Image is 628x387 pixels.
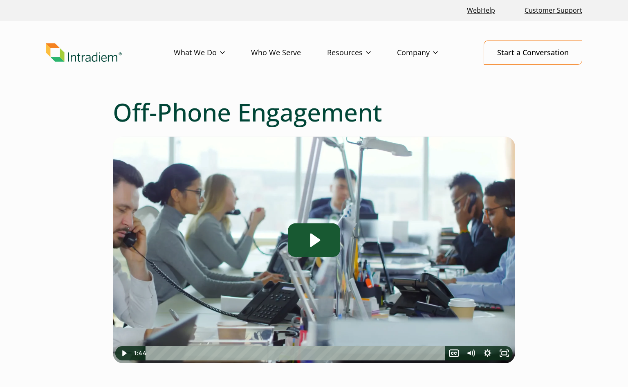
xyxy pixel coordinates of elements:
button: Play Video [115,346,132,360]
h1: Off-Phone Engagement [113,97,515,127]
a: Resources [327,41,397,65]
a: Link opens in a new window [464,2,498,19]
button: Show settings menu [479,346,496,360]
img: Intradiem [46,43,122,62]
a: Customer Support [521,2,585,19]
div: Playbar [152,346,441,360]
a: What We Do [174,41,251,65]
img: Intradiem Training Use Case Explainer Video [113,137,515,363]
button: Show captions menu [446,346,462,360]
button: Mute [462,346,479,360]
a: Who We Serve [251,41,327,65]
a: Start a Conversation [484,40,582,65]
a: Company [397,41,464,65]
a: Link to homepage of Intradiem [46,43,174,62]
button: Play Video: Off-Phone Engagement - Solution Overview [288,223,340,257]
button: Fullscreen [496,346,513,360]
